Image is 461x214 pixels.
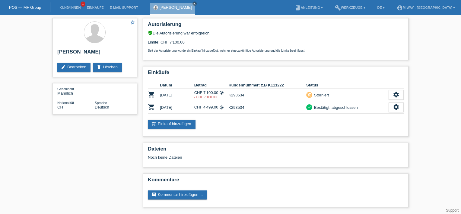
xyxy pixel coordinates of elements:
i: account_circle [397,5,403,11]
a: Einkäufe [84,6,107,9]
td: CHF 7'100.00 [194,89,229,101]
a: Support [446,208,459,212]
i: settings [393,104,399,110]
div: Männlich [57,86,95,96]
div: Storniert [312,92,329,98]
i: add_shopping_cart [151,122,156,126]
a: add_shopping_cartEinkauf hinzufügen [148,120,196,129]
i: book [295,5,301,11]
span: Schweiz [57,105,63,109]
i: star_border [130,20,135,25]
th: Status [306,82,389,89]
td: CHF 4'499.00 [194,101,229,114]
div: Limite: CHF 7'100.00 [148,35,404,52]
th: Datum [160,82,194,89]
i: check [307,105,311,109]
div: Noch keine Dateien [148,155,332,160]
i: POSP00028215 [148,91,155,98]
h2: Autorisierung [148,21,404,31]
h2: Einkäufe [148,70,404,79]
i: remove_shopping_cart [307,92,311,97]
span: Sprache [95,101,107,105]
i: build [335,5,341,11]
a: deleteLöschen [93,63,122,72]
td: K293534 [228,89,306,101]
a: account_circlem-way - [GEOGRAPHIC_DATA] ▾ [394,6,458,9]
a: POS — MF Group [9,5,41,10]
i: edit [61,65,66,70]
h2: [PERSON_NAME] [57,49,132,58]
th: Kundennummer: z.B K111222 [228,82,306,89]
p: Seit der Autorisierung wurde ein Einkauf hinzugefügt, welcher eine zukünftige Autorisierung und d... [148,49,404,52]
a: star_border [130,20,135,26]
a: DE ▾ [374,6,388,9]
span: Geschlecht [57,87,74,91]
a: buildWerkzeuge ▾ [332,6,368,9]
i: delete [97,65,101,70]
td: [DATE] [160,101,194,114]
i: verified_user [148,31,153,35]
div: 02.10.2025 / FALSCHER BETRAG [194,95,229,99]
th: Betrag [194,82,229,89]
div: Die Autorisierung war erfolgreich. [148,31,404,35]
span: 1 [81,2,85,7]
span: Deutsch [95,105,109,109]
a: [PERSON_NAME] [160,5,192,10]
td: [DATE] [160,89,194,101]
i: Fixe Raten (24 Raten) [219,105,224,110]
i: POSP00028255 [148,103,155,111]
h2: Kommentare [148,177,404,186]
a: editBearbeiten [57,63,91,72]
i: comment [151,192,156,197]
i: Fixe Raten (24 Raten) [219,90,224,95]
h2: Dateien [148,146,404,155]
div: Bestätigt, abgeschlossen [312,104,358,111]
a: Kund*innen [56,6,84,9]
a: commentKommentar hinzufügen ... [148,190,207,199]
i: settings [393,91,399,98]
i: close [193,2,196,5]
a: bookAnleitung ▾ [292,6,326,9]
a: E-Mail Support [107,6,141,9]
td: K293534 [228,101,306,114]
span: Nationalität [57,101,74,105]
a: close [192,2,197,6]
